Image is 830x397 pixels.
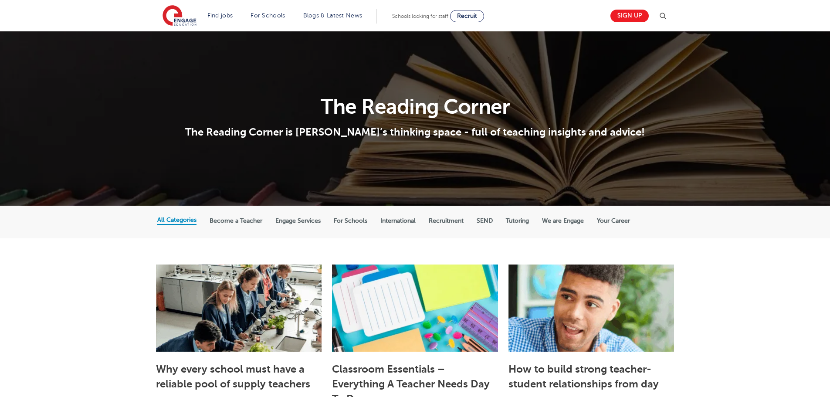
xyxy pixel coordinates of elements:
[275,217,321,225] label: Engage Services
[156,363,310,390] a: Why every school must have a reliable pool of supply teachers
[506,217,529,225] label: Tutoring
[334,217,367,225] label: For Schools
[157,216,196,224] label: All Categories
[251,12,285,19] a: For Schools
[157,96,673,117] h1: The Reading Corner
[610,10,649,22] a: Sign up
[429,217,464,225] label: Recruitment
[542,217,584,225] label: We are Engage
[392,13,448,19] span: Schools looking for staff
[157,126,673,139] p: The Reading Corner is [PERSON_NAME]’s thinking space - full of teaching insights and advice!
[477,217,493,225] label: SEND
[303,12,362,19] a: Blogs & Latest News
[597,217,630,225] label: Your Career
[207,12,233,19] a: Find jobs
[163,5,196,27] img: Engage Education
[380,217,416,225] label: International
[210,217,262,225] label: Become a Teacher
[457,13,477,19] span: Recruit
[450,10,484,22] a: Recruit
